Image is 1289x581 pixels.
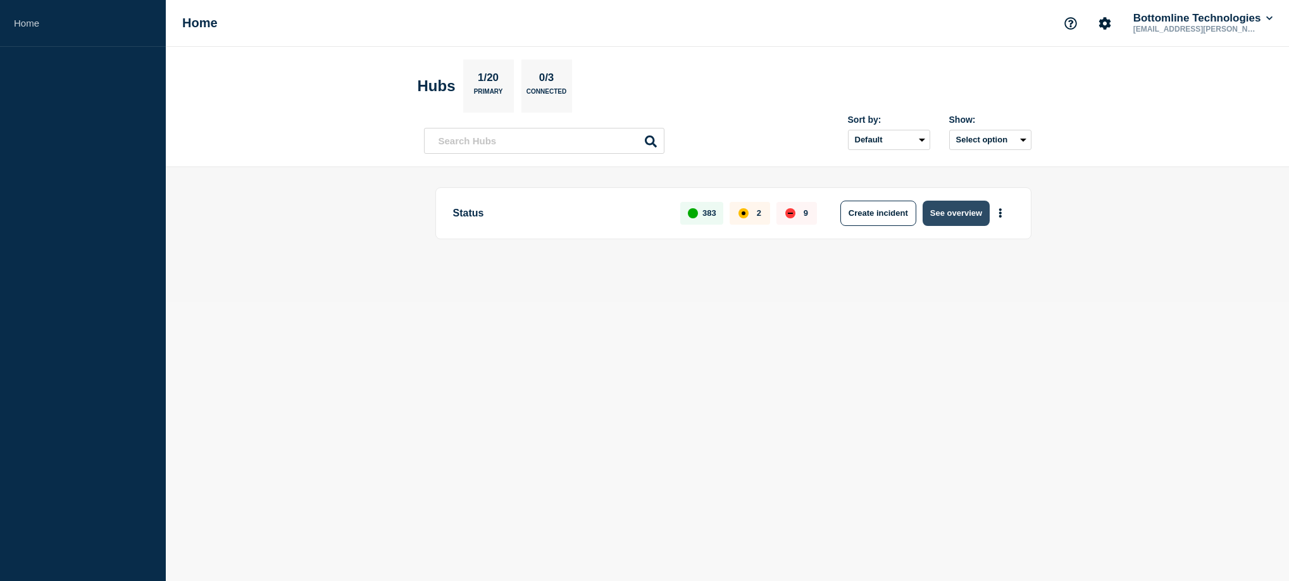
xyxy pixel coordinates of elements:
[923,201,990,226] button: See overview
[418,77,456,95] h2: Hubs
[702,208,716,218] p: 383
[424,128,664,154] input: Search Hubs
[1131,12,1275,25] button: Bottomline Technologies
[688,208,698,218] div: up
[453,201,666,226] p: Status
[840,201,916,226] button: Create incident
[848,130,930,150] select: Sort by
[738,208,749,218] div: affected
[949,130,1031,150] button: Select option
[949,115,1031,125] div: Show:
[848,115,930,125] div: Sort by:
[526,88,566,101] p: Connected
[992,201,1009,225] button: More actions
[1057,10,1084,37] button: Support
[474,88,503,101] p: Primary
[534,72,559,88] p: 0/3
[785,208,795,218] div: down
[473,72,503,88] p: 1/20
[757,208,761,218] p: 2
[182,16,218,30] h1: Home
[1092,10,1118,37] button: Account settings
[1131,25,1262,34] p: [EMAIL_ADDRESS][PERSON_NAME][DOMAIN_NAME]
[804,208,808,218] p: 9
